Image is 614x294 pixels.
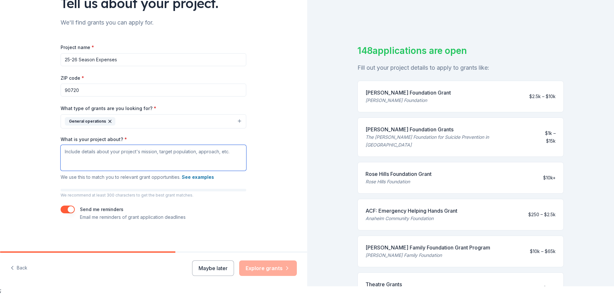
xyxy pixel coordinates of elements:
[365,89,451,96] div: [PERSON_NAME] Foundation Grant
[65,117,115,126] div: General operations
[365,133,530,149] div: The [PERSON_NAME] Foundation for Suicide Prevention in [GEOGRAPHIC_DATA]
[61,17,246,28] div: We'll find grants you can apply for.
[182,173,214,181] button: See examples
[535,129,555,145] div: $1k – $15k
[365,126,530,133] div: [PERSON_NAME] Foundation Grants
[365,207,457,215] div: ACF: Emergency Helping Hands Grant
[543,284,556,292] div: $15k+
[10,261,27,275] button: Back
[61,75,84,81] label: ZIP code
[365,178,432,186] div: Rose Hills Foundation
[61,136,127,143] label: What is your project about?
[80,207,123,212] label: Send me reminders
[61,193,246,198] p: We recommend at least 300 characters to get the best grant matches.
[61,174,214,180] span: We use this to match you to relevant grant opportunities.
[365,170,432,178] div: Rose Hills Foundation Grant
[530,248,556,255] div: $10k – $65k
[357,44,564,57] div: 148 applications are open
[365,251,490,259] div: [PERSON_NAME] Family Foundation
[529,93,556,100] div: $2.5k – $10k
[365,244,490,251] div: [PERSON_NAME] Family Foundation Grant Program
[365,96,451,104] div: [PERSON_NAME] Foundation
[357,63,564,73] div: Fill out your project details to apply to grants like:
[543,174,556,182] div: $10k+
[192,260,234,276] button: Maybe later
[528,211,556,218] div: $250 – $2.5k
[61,114,246,128] button: General operations
[61,44,94,51] label: Project name
[80,213,186,221] p: Email me reminders of grant application deadlines
[365,280,447,288] div: Theatre Grants
[61,105,156,112] label: What type of grants are you looking for?
[61,53,246,66] input: After school program
[61,84,246,96] input: 12345 (U.S. only)
[365,215,457,222] div: Anaheim Community Foundation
